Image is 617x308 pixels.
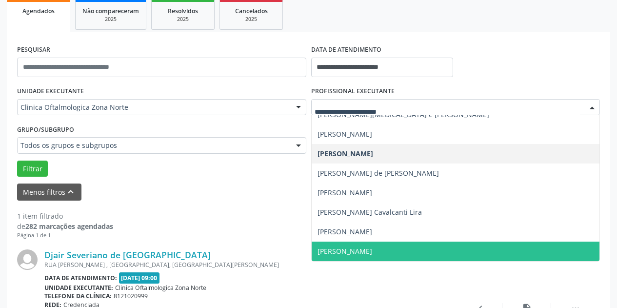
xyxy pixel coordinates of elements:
[17,184,81,201] button: Menos filtroskeyboard_arrow_up
[17,211,113,221] div: 1 item filtrado
[227,16,276,23] div: 2025
[159,16,207,23] div: 2025
[22,7,55,15] span: Agendados
[318,227,372,236] span: [PERSON_NAME]
[44,249,211,260] a: Djair Severiano de [GEOGRAPHIC_DATA]
[17,249,38,270] img: img
[17,122,74,137] label: Grupo/Subgrupo
[17,84,84,99] label: UNIDADE EXECUTANTE
[82,7,139,15] span: Não compareceram
[318,129,372,139] span: [PERSON_NAME]
[25,222,113,231] strong: 282 marcações agendadas
[235,7,268,15] span: Cancelados
[318,207,422,217] span: [PERSON_NAME] Cavalcanti Lira
[44,261,454,269] div: RUA [PERSON_NAME] , [GEOGRAPHIC_DATA], [GEOGRAPHIC_DATA][PERSON_NAME]
[20,103,286,112] span: Clinica Oftalmologica Zona Norte
[311,84,395,99] label: PROFISSIONAL EXECUTANTE
[44,292,112,300] b: Telefone da clínica:
[114,292,148,300] span: 8121020999
[318,149,373,158] span: [PERSON_NAME]
[20,141,286,150] span: Todos os grupos e subgrupos
[17,42,50,58] label: PESQUISAR
[318,188,372,197] span: [PERSON_NAME]
[168,7,198,15] span: Resolvidos
[17,231,113,240] div: Página 1 de 1
[17,161,48,177] button: Filtrar
[311,42,381,58] label: DATA DE ATENDIMENTO
[115,284,206,292] span: Clinica Oftalmologica Zona Norte
[44,274,117,282] b: Data de atendimento:
[318,246,372,256] span: [PERSON_NAME]
[65,186,76,197] i: keyboard_arrow_up
[318,168,439,178] span: [PERSON_NAME] de [PERSON_NAME]
[44,284,113,292] b: Unidade executante:
[82,16,139,23] div: 2025
[119,272,160,284] span: [DATE] 09:00
[17,221,113,231] div: de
